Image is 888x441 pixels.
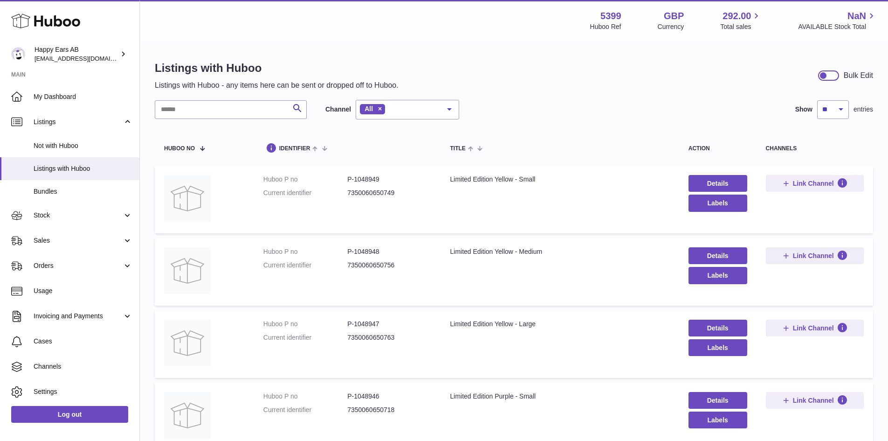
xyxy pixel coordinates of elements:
[365,105,373,112] span: All
[263,333,347,342] dt: Current identifier
[34,187,132,196] span: Bundles
[34,118,123,126] span: Listings
[34,211,123,220] span: Stock
[347,333,431,342] dd: 7350060650763
[347,392,431,401] dd: P-1048946
[688,412,747,428] button: Labels
[766,247,864,264] button: Link Channel
[263,175,347,184] dt: Huboo P no
[11,47,25,61] img: internalAdmin-5399@internal.huboo.com
[347,320,431,329] dd: P-1048947
[263,261,347,270] dt: Current identifier
[688,392,747,409] a: Details
[766,320,864,336] button: Link Channel
[155,61,399,76] h1: Listings with Huboo
[793,396,834,405] span: Link Channel
[450,247,669,256] div: Limited Edition Yellow - Medium
[263,392,347,401] dt: Huboo P no
[798,22,877,31] span: AVAILABLE Stock Total
[347,189,431,197] dd: 7350060650749
[11,406,128,423] a: Log out
[34,164,132,173] span: Listings with Huboo
[450,175,669,184] div: Limited Edition Yellow - Small
[263,406,347,414] dt: Current identifier
[34,55,137,62] span: [EMAIL_ADDRESS][DOMAIN_NAME]
[164,247,211,294] img: Limited Edition Yellow - Medium
[658,22,684,31] div: Currency
[798,10,877,31] a: NaN AVAILABLE Stock Total
[34,337,132,346] span: Cases
[263,189,347,197] dt: Current identifier
[720,10,762,31] a: 292.00 Total sales
[720,22,762,31] span: Total sales
[34,92,132,101] span: My Dashboard
[844,70,873,81] div: Bulk Edit
[688,146,747,152] div: action
[34,312,123,321] span: Invoicing and Payments
[34,362,132,371] span: Channels
[723,10,751,22] span: 292.00
[854,105,873,114] span: entries
[688,247,747,264] a: Details
[34,261,123,270] span: Orders
[347,175,431,184] dd: P-1048949
[847,10,866,22] span: NaN
[34,387,132,396] span: Settings
[164,175,211,222] img: Limited Edition Yellow - Small
[766,175,864,192] button: Link Channel
[34,236,123,245] span: Sales
[664,10,684,22] strong: GBP
[793,179,834,188] span: Link Channel
[590,22,621,31] div: Huboo Ref
[34,141,132,150] span: Not with Huboo
[164,392,211,439] img: Limited Edition Purple - Small
[325,105,351,114] label: Channel
[347,406,431,414] dd: 7350060650718
[263,247,347,256] dt: Huboo P no
[450,320,669,329] div: Limited Edition Yellow - Large
[279,146,310,152] span: identifier
[34,45,118,63] div: Happy Ears AB
[793,324,834,332] span: Link Channel
[263,320,347,329] dt: Huboo P no
[688,320,747,336] a: Details
[347,247,431,256] dd: P-1048948
[766,146,864,152] div: channels
[793,252,834,260] span: Link Channel
[688,195,747,211] button: Labels
[795,105,812,114] label: Show
[600,10,621,22] strong: 5399
[164,146,195,152] span: Huboo no
[450,146,465,152] span: title
[450,392,669,401] div: Limited Edition Purple - Small
[688,267,747,284] button: Labels
[766,392,864,409] button: Link Channel
[347,261,431,270] dd: 7350060650756
[155,80,399,91] p: Listings with Huboo - any items here can be sent or dropped off to Huboo.
[34,287,132,295] span: Usage
[688,175,747,192] a: Details
[164,320,211,366] img: Limited Edition Yellow - Large
[688,339,747,356] button: Labels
